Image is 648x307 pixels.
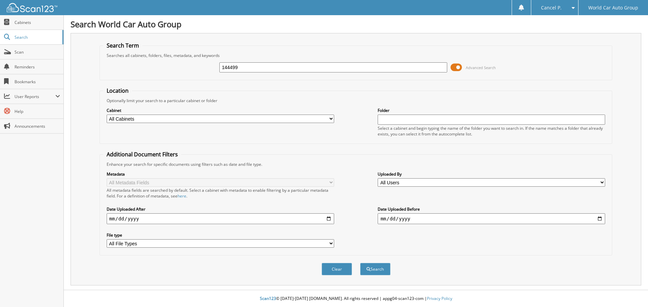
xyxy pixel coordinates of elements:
legend: Location [103,87,132,94]
div: Enhance your search for specific documents using filters such as date and file type. [103,161,609,167]
span: Search [15,34,59,40]
span: Scan [15,49,60,55]
span: Help [15,109,60,114]
div: Select a cabinet and begin typing the name of the folder you want to search in. If the name match... [378,125,605,137]
label: Metadata [107,171,334,177]
a: here [178,193,186,199]
label: Uploaded By [378,171,605,177]
a: Privacy Policy [427,296,452,301]
label: Date Uploaded Before [378,206,605,212]
div: Searches all cabinets, folders, files, metadata, and keywords [103,53,609,58]
button: Clear [322,263,352,275]
span: Advanced Search [466,65,496,70]
span: Cabinets [15,20,60,25]
span: Cancel P. [541,6,562,10]
span: Bookmarks [15,79,60,85]
label: Folder [378,108,605,113]
span: User Reports [15,94,55,99]
span: Scan123 [260,296,276,301]
iframe: Chat Widget [614,275,648,307]
span: Announcements [15,123,60,129]
h1: Search World Car Auto Group [71,19,641,30]
span: World Car Auto Group [588,6,638,10]
legend: Additional Document Filters [103,151,181,158]
label: Date Uploaded After [107,206,334,212]
div: All metadata fields are searched by default. Select a cabinet with metadata to enable filtering b... [107,187,334,199]
legend: Search Term [103,42,142,49]
label: File type [107,232,334,238]
input: start [107,213,334,224]
div: © [DATE]-[DATE] [DOMAIN_NAME]. All rights reserved | appg04-scan123-com | [64,290,648,307]
label: Cabinet [107,108,334,113]
input: end [378,213,605,224]
div: Optionally limit your search to a particular cabinet or folder [103,98,609,103]
img: scan123-logo-white.svg [7,3,57,12]
span: Reminders [15,64,60,70]
button: Search [360,263,390,275]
